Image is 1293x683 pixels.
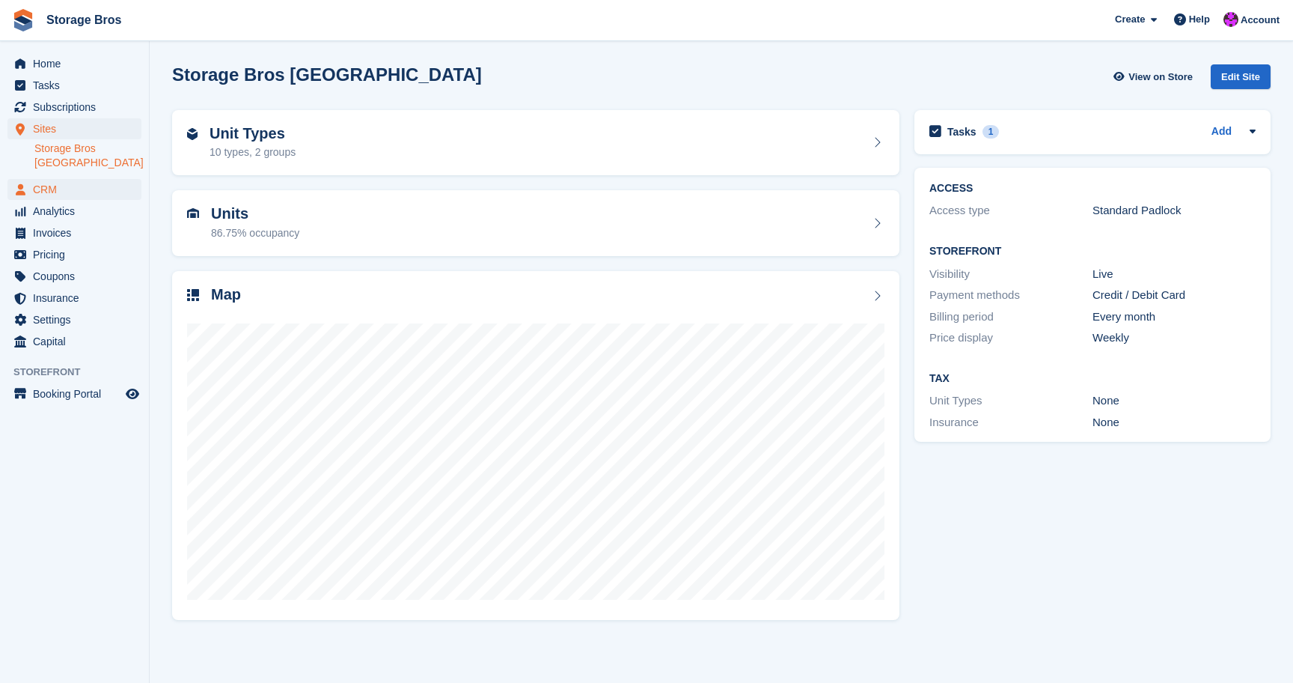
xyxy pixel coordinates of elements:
div: 86.75% occupancy [211,225,299,241]
div: Access type [929,202,1092,219]
div: Payment methods [929,287,1092,304]
a: Storage Bros [40,7,127,32]
h2: Unit Types [210,125,296,142]
a: menu [7,288,141,309]
div: Billing period [929,309,1092,326]
a: menu [7,179,141,200]
span: View on Store [1128,70,1193,85]
img: map-icn-33ee37083ee616e46c38cad1a60f524a97daa1e2b2c8c0bc3eb3415660979fc1.svg [187,289,199,301]
a: View on Store [1111,64,1199,89]
h2: Storage Bros [GEOGRAPHIC_DATA] [172,64,482,85]
span: CRM [33,179,123,200]
span: Invoices [33,222,123,243]
div: None [1092,392,1256,410]
div: Weekly [1092,330,1256,347]
a: menu [7,118,141,139]
h2: Units [211,205,299,222]
span: Capital [33,331,123,352]
a: menu [7,201,141,222]
a: menu [7,97,141,118]
div: Standard Padlock [1092,202,1256,219]
a: menu [7,309,141,330]
a: menu [7,266,141,287]
div: 1 [982,125,1000,139]
div: Every month [1092,309,1256,326]
span: Tasks [33,75,123,96]
div: Credit / Debit Card [1092,287,1256,304]
h2: ACCESS [929,183,1256,195]
a: menu [7,244,141,265]
span: Booking Portal [33,383,123,404]
img: George Leighton [1223,12,1238,27]
a: Map [172,271,899,621]
a: Units 86.75% occupancy [172,190,899,256]
a: menu [7,331,141,352]
span: Analytics [33,201,123,222]
span: Home [33,53,123,74]
div: Edit Site [1211,64,1271,89]
div: Insurance [929,414,1092,431]
div: Unit Types [929,392,1092,410]
h2: Map [211,286,241,303]
span: Insurance [33,288,123,309]
a: menu [7,75,141,96]
a: Unit Types 10 types, 2 groups [172,110,899,176]
div: 10 types, 2 groups [210,145,296,160]
div: Visibility [929,266,1092,283]
h2: Storefront [929,246,1256,258]
a: Preview store [123,385,141,403]
span: Coupons [33,266,123,287]
a: Add [1211,124,1232,141]
img: stora-icon-8386f47178a22dfd0bd8f6a31ec36ba5ce8667c1dd55bd0f319d3a0aa187defe.svg [12,9,34,31]
img: unit-icn-7be61d7bf1b0ce9d3e12c5938cc71ed9869f7b940bace4675aadf7bd6d80202e.svg [187,208,199,219]
div: Price display [929,330,1092,347]
div: None [1092,414,1256,431]
span: Account [1241,13,1280,28]
div: Live [1092,266,1256,283]
h2: Tasks [947,125,976,139]
span: Help [1189,12,1210,27]
span: Pricing [33,244,123,265]
span: Create [1115,12,1145,27]
h2: Tax [929,373,1256,385]
a: menu [7,222,141,243]
span: Storefront [13,365,149,380]
img: unit-type-icn-2b2737a686de81e16bb02015468b77c625bbabd49415b5ef34ead5e3b44a266d.svg [187,128,198,140]
span: Subscriptions [33,97,123,118]
span: Sites [33,118,123,139]
a: Storage Bros [GEOGRAPHIC_DATA] [34,142,141,170]
span: Settings [33,309,123,330]
a: menu [7,53,141,74]
a: Edit Site [1211,64,1271,95]
a: menu [7,383,141,404]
